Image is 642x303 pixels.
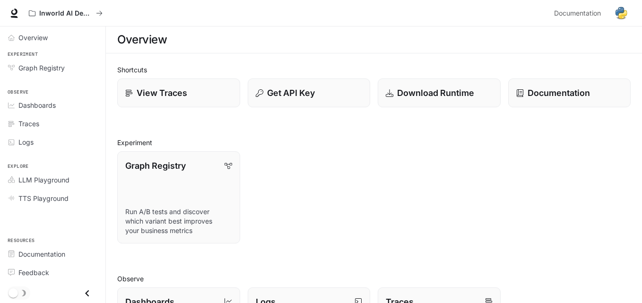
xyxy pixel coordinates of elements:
h2: Shortcuts [117,65,631,75]
button: User avatar [612,4,631,23]
a: Documentation [508,78,631,107]
span: TTS Playground [18,193,69,203]
p: Inworld AI Demos [39,9,92,17]
span: Graph Registry [18,63,65,73]
a: Traces [4,115,102,132]
span: Traces [18,119,39,129]
h2: Observe [117,274,631,284]
a: Graph RegistryRun A/B tests and discover which variant best improves your business metrics [117,151,240,243]
p: Get API Key [267,87,315,99]
span: LLM Playground [18,175,69,185]
a: Overview [4,29,102,46]
span: Dark mode toggle [9,287,18,298]
a: Logs [4,134,102,150]
a: Graph Registry [4,60,102,76]
a: View Traces [117,78,240,107]
span: Dashboards [18,100,56,110]
a: LLM Playground [4,172,102,188]
a: Dashboards [4,97,102,113]
p: Run A/B tests and discover which variant best improves your business metrics [125,207,232,235]
a: Documentation [4,246,102,262]
span: Overview [18,33,48,43]
button: Get API Key [248,78,371,107]
p: Documentation [528,87,590,99]
p: Graph Registry [125,159,186,172]
button: All workspaces [25,4,107,23]
img: User avatar [615,7,628,20]
a: Feedback [4,264,102,281]
p: View Traces [137,87,187,99]
h1: Overview [117,30,167,49]
span: Documentation [554,8,601,19]
span: Feedback [18,268,49,277]
button: Close drawer [77,284,98,303]
span: Documentation [18,249,65,259]
span: Logs [18,137,34,147]
a: TTS Playground [4,190,102,207]
p: Download Runtime [397,87,474,99]
h2: Experiment [117,138,631,147]
a: Download Runtime [378,78,501,107]
a: Documentation [550,4,608,23]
